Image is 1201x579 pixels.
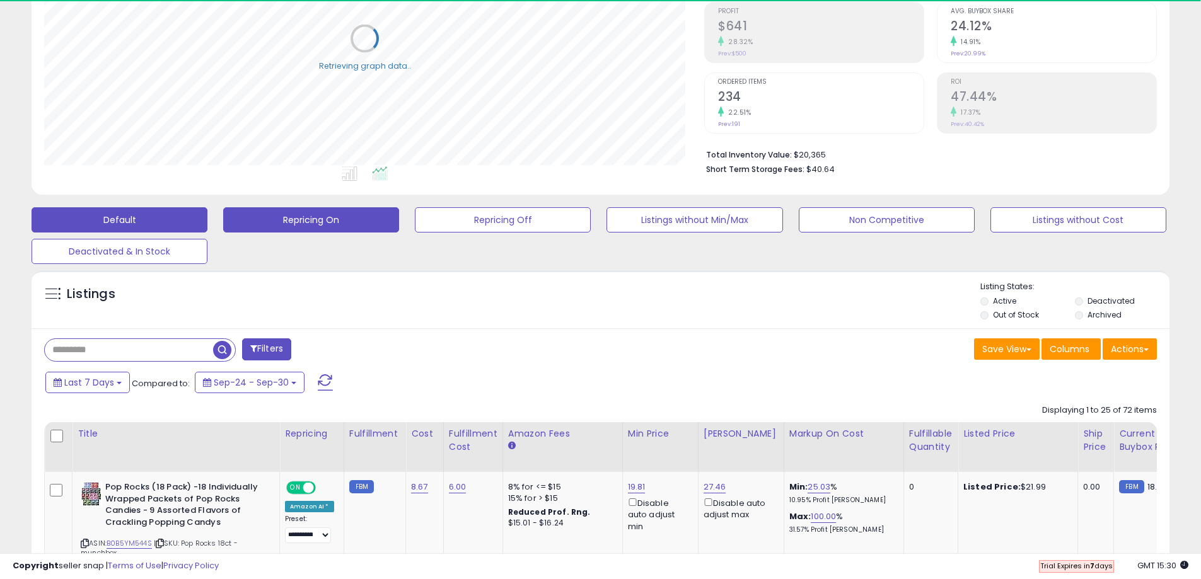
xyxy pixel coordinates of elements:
[963,427,1072,440] div: Listed Price
[78,427,274,440] div: Title
[718,89,924,106] h2: 234
[606,207,782,232] button: Listings without Min/Max
[163,559,219,571] a: Privacy Policy
[1050,343,1089,355] span: Columns
[1040,561,1113,571] span: Trial Expires in days
[724,108,751,117] small: 22.51%
[799,207,975,232] button: Non Competitive
[319,60,411,71] div: Retrieving graph data..
[285,515,334,543] div: Preset:
[993,309,1039,320] label: Out of Stock
[993,295,1016,306] label: Active
[956,37,980,47] small: 14.91%
[195,372,305,393] button: Sep-24 - Sep-30
[349,480,374,493] small: FBM
[951,19,1156,36] h2: 24.12%
[951,50,985,57] small: Prev: 20.99%
[242,338,291,360] button: Filters
[508,481,613,493] div: 8% for <= $15
[706,149,792,160] b: Total Inventory Value:
[718,19,924,36] h2: $641
[81,481,102,507] img: 71tBSZVXPwL._SL40_.jpg
[963,481,1021,493] b: Listed Price:
[704,427,779,440] div: [PERSON_NAME]
[1147,481,1168,493] span: 18.99
[1088,309,1122,320] label: Archived
[1042,404,1157,416] div: Displaying 1 to 25 of 72 items
[1083,481,1104,493] div: 0.00
[508,440,516,452] small: Amazon Fees.
[411,481,428,493] a: 8.67
[45,372,130,393] button: Last 7 Days
[718,50,746,57] small: Prev: $500
[32,207,207,232] button: Default
[789,496,894,505] p: 10.95% Profit [PERSON_NAME]
[508,493,613,504] div: 15% for > $15
[1041,338,1101,360] button: Columns
[789,427,898,440] div: Markup on Cost
[449,481,467,493] a: 6.00
[508,427,617,440] div: Amazon Fees
[990,207,1166,232] button: Listings without Cost
[951,89,1156,106] h2: 47.44%
[704,496,774,520] div: Disable auto adjust max
[285,501,334,512] div: Amazon AI *
[951,79,1156,86] span: ROI
[718,8,924,15] span: Profit
[1103,338,1157,360] button: Actions
[1119,427,1184,454] div: Current Buybox Price
[811,510,836,523] a: 100.00
[314,483,334,493] span: OFF
[784,422,903,472] th: The percentage added to the cost of goods (COGS) that forms the calculator for Min & Max prices.
[724,37,753,47] small: 28.32%
[951,120,984,128] small: Prev: 40.42%
[287,483,303,493] span: ON
[105,481,258,531] b: Pop Rocks (18 Pack) -18 Individually Wrapped Packets of Pop Rocks Candies - 9 Assorted Flavors of...
[108,559,161,571] a: Terms of Use
[808,481,830,493] a: 25.03
[980,281,1169,293] p: Listing States:
[628,427,693,440] div: Min Price
[107,538,152,549] a: B0B5YM544S
[963,481,1068,493] div: $21.99
[718,79,924,86] span: Ordered Items
[718,120,740,128] small: Prev: 191
[32,239,207,264] button: Deactivated & In Stock
[1088,295,1135,306] label: Deactivated
[285,427,339,440] div: Repricing
[214,376,289,389] span: Sep-24 - Sep-30
[706,164,804,175] b: Short Term Storage Fees:
[349,427,400,440] div: Fulfillment
[13,560,219,572] div: seller snap | |
[411,427,438,440] div: Cost
[789,481,808,493] b: Min:
[909,427,953,454] div: Fulfillable Quantity
[1119,480,1144,493] small: FBM
[789,511,894,534] div: %
[628,496,688,532] div: Disable auto adjust min
[67,285,115,303] h5: Listings
[223,207,399,232] button: Repricing On
[704,481,726,493] a: 27.46
[13,559,59,571] strong: Copyright
[974,338,1040,360] button: Save View
[789,481,894,505] div: %
[951,8,1156,15] span: Avg. Buybox Share
[508,507,591,517] b: Reduced Prof. Rng.
[132,377,190,389] span: Compared to:
[81,538,238,557] span: | SKU: Pop Rocks 18ct -munchbox
[706,146,1147,161] li: $20,365
[1090,561,1094,571] b: 7
[806,163,835,175] span: $40.64
[789,510,811,522] b: Max:
[628,481,646,493] a: 19.81
[1137,559,1188,571] span: 2025-10-8 15:30 GMT
[64,376,114,389] span: Last 7 Days
[1083,427,1108,454] div: Ship Price
[956,108,980,117] small: 17.37%
[909,481,948,493] div: 0
[415,207,591,232] button: Repricing Off
[449,427,497,454] div: Fulfillment Cost
[789,525,894,534] p: 31.57% Profit [PERSON_NAME]
[508,518,613,529] div: $15.01 - $16.24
